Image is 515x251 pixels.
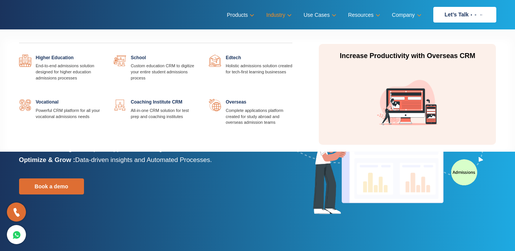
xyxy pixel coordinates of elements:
[433,7,496,23] a: Let’s Talk
[75,156,212,164] span: Data-driven insights and Automated Processes.
[336,52,479,61] p: Increase Productivity with Overseas CRM
[392,10,420,21] a: Company
[266,10,290,21] a: Industry
[19,178,84,194] a: Book a demo
[348,10,379,21] a: Resources
[19,156,75,164] b: Optimize & Grow :
[227,10,253,21] a: Products
[304,10,334,21] a: Use Cases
